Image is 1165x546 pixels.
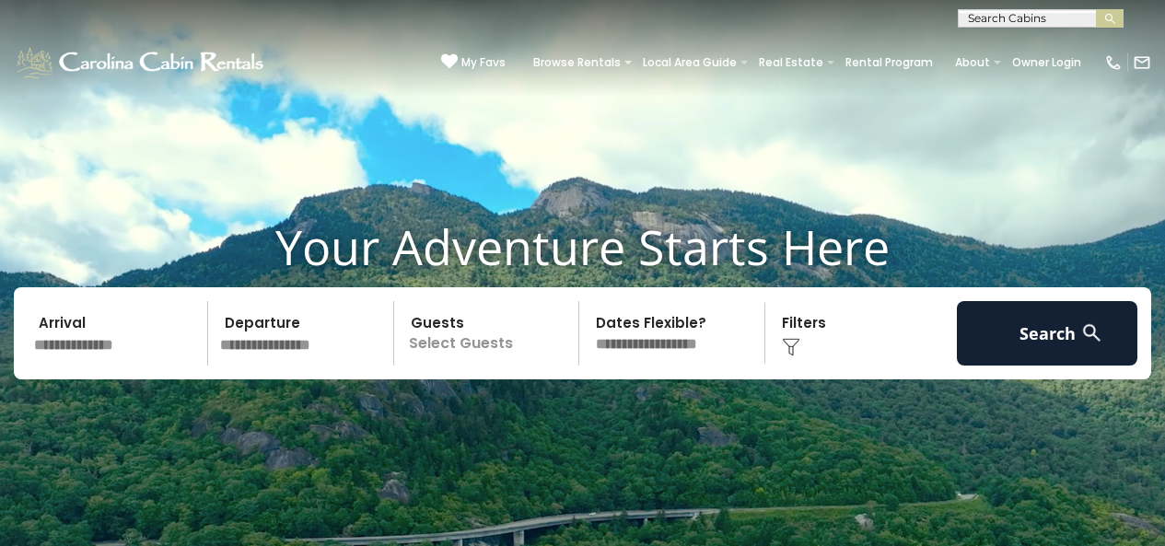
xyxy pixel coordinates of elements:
[400,301,579,366] p: Select Guests
[461,54,506,71] span: My Favs
[1080,321,1103,344] img: search-regular-white.png
[524,50,630,76] a: Browse Rentals
[750,50,833,76] a: Real Estate
[1133,53,1151,72] img: mail-regular-white.png
[957,301,1137,366] button: Search
[1003,50,1090,76] a: Owner Login
[441,53,506,72] a: My Favs
[782,338,800,356] img: filter--v1.png
[634,50,746,76] a: Local Area Guide
[836,50,942,76] a: Rental Program
[14,218,1151,275] h1: Your Adventure Starts Here
[946,50,999,76] a: About
[14,44,269,81] img: White-1-1-2.png
[1104,53,1123,72] img: phone-regular-white.png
